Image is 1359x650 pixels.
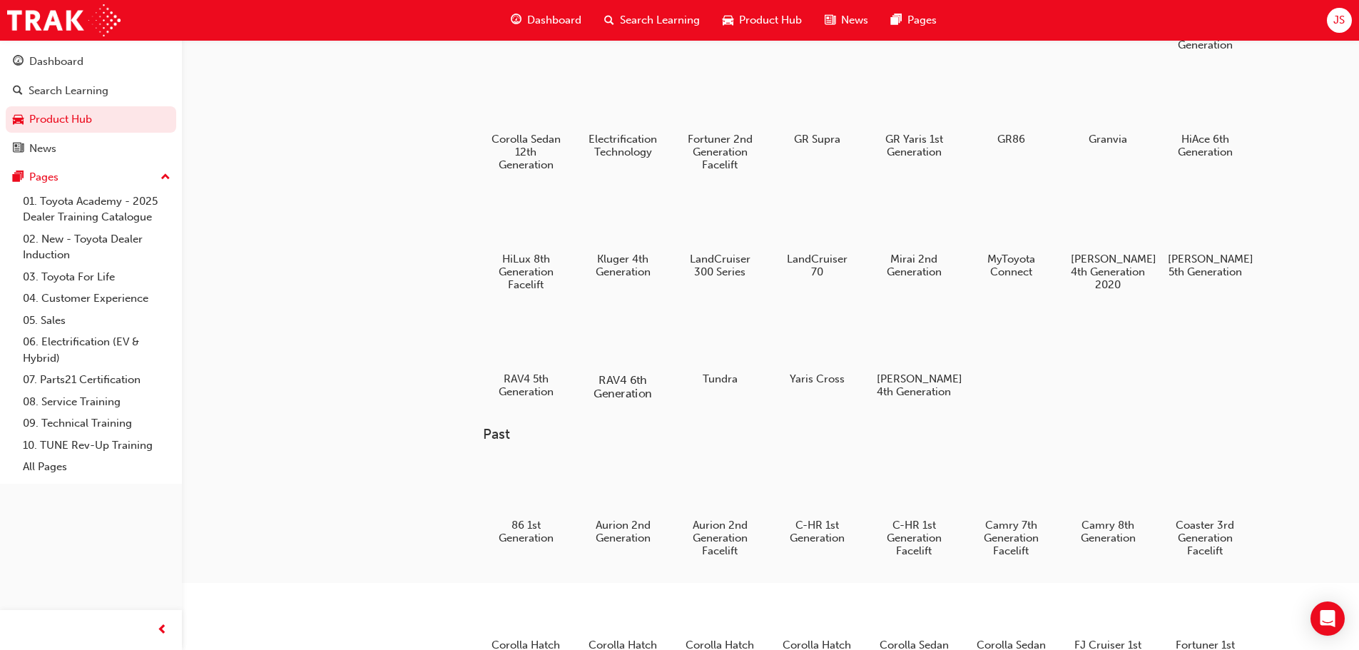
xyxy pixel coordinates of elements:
[527,12,581,29] span: Dashboard
[1327,8,1352,33] button: JS
[13,113,24,126] span: car-icon
[161,168,170,187] span: up-icon
[6,46,176,164] button: DashboardSearch LearningProduct HubNews
[13,56,24,68] span: guage-icon
[780,133,855,146] h5: GR Supra
[711,6,813,35] a: car-iconProduct Hub
[580,188,666,283] a: Kluger 4th Generation
[499,6,593,35] a: guage-iconDashboard
[974,133,1049,146] h5: GR86
[580,455,666,550] a: Aurion 2nd Generation
[841,12,868,29] span: News
[1071,519,1146,544] h5: Camry 8th Generation
[580,68,666,163] a: Electrification Technology
[1162,188,1248,283] a: [PERSON_NAME] 5th Generation
[13,171,24,184] span: pages-icon
[780,519,855,544] h5: C-HR 1st Generation
[1065,455,1151,550] a: Camry 8th Generation
[1333,12,1345,29] span: JS
[683,519,758,557] h5: Aurion 2nd Generation Facelift
[17,310,176,332] a: 05. Sales
[677,455,763,563] a: Aurion 2nd Generation Facelift
[6,49,176,75] a: Dashboard
[29,141,56,157] div: News
[968,455,1054,563] a: Camry 7th Generation Facelift
[586,133,661,158] h5: Electrification Technology
[683,372,758,385] h5: Tundra
[483,188,569,296] a: HiLux 8th Generation Facelift
[774,308,860,390] a: Yaris Cross
[871,308,957,403] a: [PERSON_NAME] 4th Generation
[13,85,23,98] span: search-icon
[1065,68,1151,151] a: Granvia
[586,519,661,544] h5: Aurion 2nd Generation
[29,54,83,70] div: Dashboard
[17,391,176,413] a: 08. Service Training
[17,369,176,391] a: 07. Parts21 Certification
[1310,601,1345,636] div: Open Intercom Messenger
[483,426,1293,442] h3: Past
[871,68,957,163] a: GR Yaris 1st Generation
[489,133,564,171] h5: Corolla Sedan 12th Generation
[871,188,957,283] a: Mirai 2nd Generation
[968,188,1054,283] a: MyToyota Connect
[7,4,121,36] img: Trak
[489,519,564,544] h5: 86 1st Generation
[677,68,763,176] a: Fortuner 2nd Generation Facelift
[723,11,733,29] span: car-icon
[483,455,569,550] a: 86 1st Generation
[580,308,666,403] a: RAV4 6th Generation
[489,253,564,291] h5: HiLux 8th Generation Facelift
[489,372,564,398] h5: RAV4 5th Generation
[974,253,1049,278] h5: MyToyota Connect
[29,169,58,186] div: Pages
[877,519,952,557] h5: C-HR 1st Generation Facelift
[6,78,176,104] a: Search Learning
[1065,188,1151,296] a: [PERSON_NAME] 4th Generation 2020
[157,621,168,639] span: prev-icon
[6,164,176,191] button: Pages
[774,455,860,550] a: C-HR 1st Generation
[511,11,521,29] span: guage-icon
[6,106,176,133] a: Product Hub
[877,133,952,158] h5: GR Yaris 1st Generation
[1168,253,1243,278] h5: [PERSON_NAME] 5th Generation
[13,143,24,156] span: news-icon
[683,133,758,171] h5: Fortuner 2nd Generation Facelift
[739,12,802,29] span: Product Hub
[774,188,860,283] a: LandCruiser 70
[677,308,763,390] a: Tundra
[825,11,835,29] span: news-icon
[974,519,1049,557] h5: Camry 7th Generation Facelift
[780,372,855,385] h5: Yaris Cross
[891,11,902,29] span: pages-icon
[1162,455,1248,563] a: Coaster 3rd Generation Facelift
[1168,133,1243,158] h5: HiAce 6th Generation
[17,191,176,228] a: 01. Toyota Academy - 2025 Dealer Training Catalogue
[620,12,700,29] span: Search Learning
[871,455,957,563] a: C-HR 1st Generation Facelift
[774,68,860,151] a: GR Supra
[483,308,569,403] a: RAV4 5th Generation
[968,68,1054,151] a: GR86
[677,188,763,283] a: LandCruiser 300 Series
[1168,519,1243,557] h5: Coaster 3rd Generation Facelift
[1162,68,1248,163] a: HiAce 6th Generation
[880,6,948,35] a: pages-iconPages
[17,228,176,266] a: 02. New - Toyota Dealer Induction
[483,68,569,176] a: Corolla Sedan 12th Generation
[907,12,937,29] span: Pages
[17,331,176,369] a: 06. Electrification (EV & Hybrid)
[17,456,176,478] a: All Pages
[1071,253,1146,291] h5: [PERSON_NAME] 4th Generation 2020
[877,372,952,398] h5: [PERSON_NAME] 4th Generation
[29,83,108,99] div: Search Learning
[683,253,758,278] h5: LandCruiser 300 Series
[17,435,176,457] a: 10. TUNE Rev-Up Training
[593,6,711,35] a: search-iconSearch Learning
[1071,133,1146,146] h5: Granvia
[604,11,614,29] span: search-icon
[17,412,176,435] a: 09. Technical Training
